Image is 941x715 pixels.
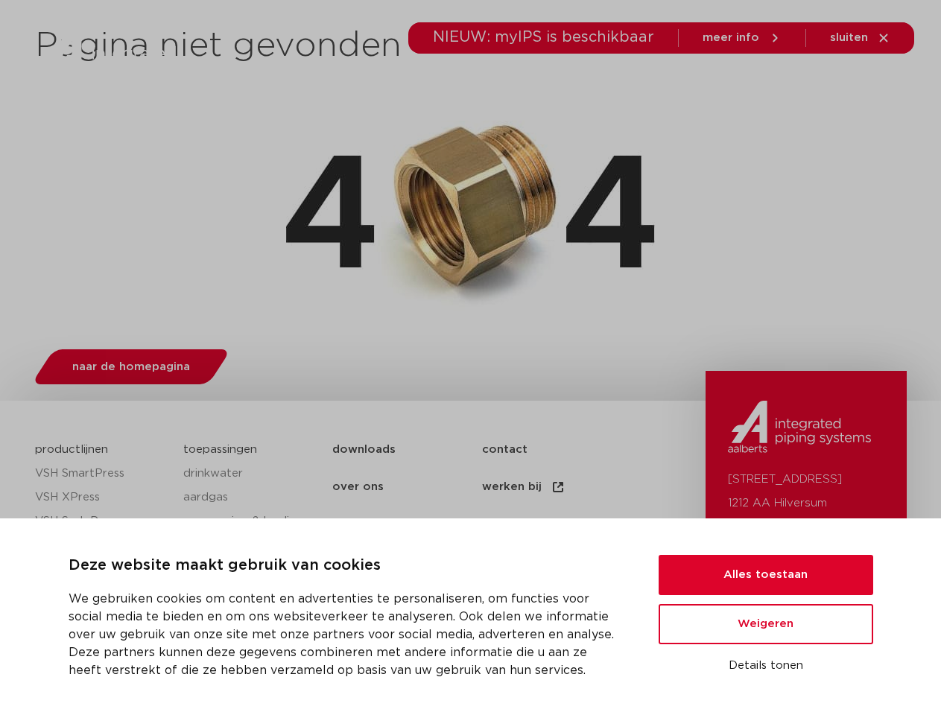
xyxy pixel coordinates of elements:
a: downloads [545,55,608,112]
nav: Menu [269,55,767,112]
span: sluiten [830,32,868,43]
button: Details tonen [659,653,873,679]
a: aardgas [183,486,317,509]
a: downloads [332,431,482,468]
span: naar de homepagina [72,361,190,372]
span: NIEUW: myIPS is beschikbaar [433,30,654,45]
a: toepassingen [437,55,515,112]
a: drinkwater [183,462,317,486]
button: Alles toestaan [659,555,873,595]
a: services [638,55,685,112]
p: [STREET_ADDRESS] 1212 AA Hilversum [GEOGRAPHIC_DATA] [728,468,884,539]
a: VSH SudoPress [35,509,169,533]
a: VSH SmartPress [35,462,169,486]
a: VSH XPress [35,486,169,509]
button: Weigeren [659,604,873,644]
a: referenties [482,506,632,543]
p: Deze website maakt gebruik van cookies [69,554,623,578]
a: werken bij [482,468,632,506]
a: contact [482,431,632,468]
a: producten [269,55,329,112]
a: over ons [332,468,482,506]
a: productlijnen [35,444,108,455]
a: over ons [715,55,767,112]
a: meer info [703,31,782,45]
a: nieuws [332,506,482,543]
a: toepassingen [183,444,257,455]
span: meer info [703,32,759,43]
a: naar de homepagina [31,349,231,384]
a: markten [359,55,407,112]
p: We gebruiken cookies om content en advertenties te personaliseren, om functies voor social media ... [69,590,623,679]
a: sluiten [830,31,890,45]
nav: Menu [332,431,698,580]
a: verwarming & koeling [183,509,317,533]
